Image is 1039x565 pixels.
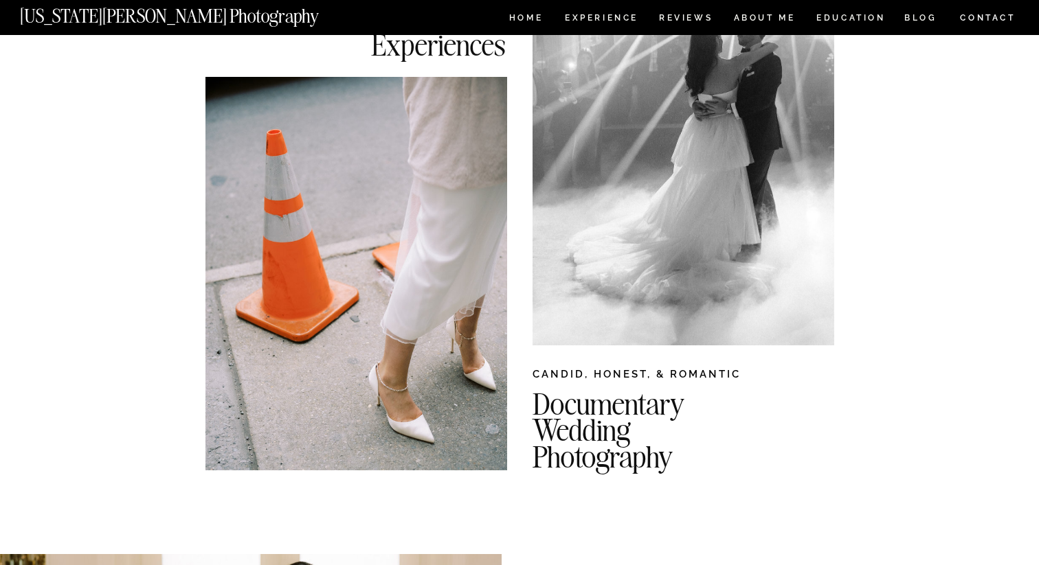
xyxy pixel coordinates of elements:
[959,10,1016,25] a: CONTACT
[659,14,711,25] a: REVIEWS
[533,391,895,460] h2: Documentary Wedding Photography
[533,367,834,387] h2: CANDID, HONEST, & ROMANTIC
[565,14,637,25] a: Experience
[20,7,365,19] a: [US_STATE][PERSON_NAME] Photography
[733,14,796,25] a: ABOUT ME
[506,14,546,25] a: HOME
[815,14,887,25] a: EDUCATION
[904,14,937,25] a: BLOG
